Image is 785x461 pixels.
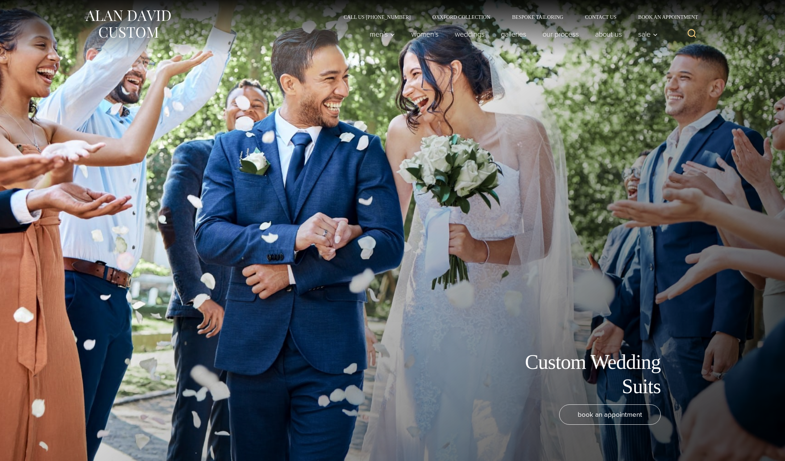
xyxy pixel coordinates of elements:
[493,27,535,41] a: Galleries
[638,30,658,38] span: Sale
[498,350,661,399] h1: Custom Wedding Suits
[447,27,493,41] a: weddings
[333,15,701,20] nav: Secondary Navigation
[574,15,627,20] a: Contact Us
[362,27,662,41] nav: Primary Navigation
[403,27,447,41] a: Women’s
[683,25,701,43] button: View Search Form
[535,27,587,41] a: Our Process
[84,8,171,40] img: Alan David Custom
[559,404,661,425] a: book an appointment
[578,409,642,420] span: book an appointment
[333,15,421,20] a: Call Us [PHONE_NUMBER]
[587,27,630,41] a: About Us
[370,30,395,38] span: Men’s
[501,15,574,20] a: Bespoke Tailoring
[627,15,701,20] a: Book an Appointment
[421,15,501,20] a: Oxxford Collection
